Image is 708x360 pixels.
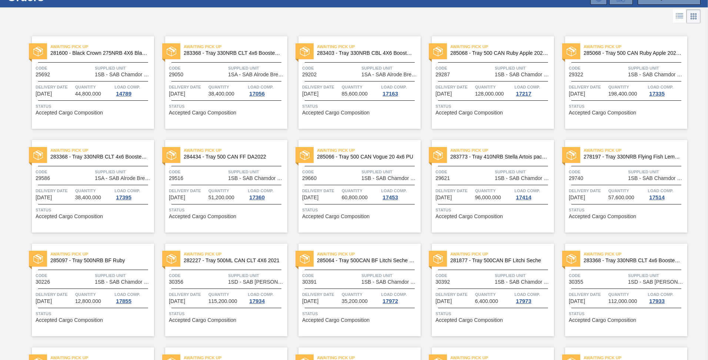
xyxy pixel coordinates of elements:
span: Accepted Cargo Composition [569,317,636,323]
span: 29202 [302,72,317,77]
span: Code [435,272,493,279]
span: 29586 [36,176,50,181]
span: Status [36,103,152,110]
span: Status [36,206,152,214]
img: status [567,47,576,56]
span: Awaiting Pick Up [50,147,154,154]
div: 17933 [648,298,666,304]
span: Load Comp. [514,187,540,194]
span: Awaiting Pick Up [50,43,154,50]
div: List Vision [673,9,687,23]
span: 115,200.000 [208,299,237,304]
span: 128,000.000 [475,91,504,97]
span: Status [435,103,552,110]
span: Quantity [75,83,113,91]
img: status [567,150,576,160]
a: statusAwaiting Pick Up285068 - Tray 500 CAN Ruby Apple 2020 4x6 PUCode29287Supplied Unit1SB - SAB... [421,36,554,129]
span: 285066 - Tray 500 CAN Vogue 20 4x6 PU [317,154,415,160]
span: Status [569,310,685,317]
a: statusAwaiting Pick Up285068 - Tray 500 CAN Ruby Apple 2020 4x6 PUCode29322Supplied Unit1SB - SAB... [554,36,687,129]
span: Awaiting Pick Up [317,250,421,258]
span: 283773 - Tray 410NRB Stella Artois pack Upgrade [450,154,548,160]
span: Quantity [75,291,113,298]
span: Code [169,64,226,72]
span: Delivery Date [302,187,340,194]
span: 1SB - SAB Chamdor Brewery [495,176,552,181]
span: 12,800.000 [75,299,101,304]
span: Status [569,206,685,214]
span: 1SB - SAB Chamdor Brewery [95,279,152,285]
img: status [433,150,443,160]
span: Delivery Date [169,291,207,298]
span: 60,800.000 [342,195,368,200]
span: Supplied Unit [628,272,685,279]
span: 30226 [36,279,50,285]
span: 38,400.000 [75,195,101,200]
span: Awaiting Pick Up [584,43,687,50]
span: Status [169,103,285,110]
span: 285068 - Tray 500 CAN Ruby Apple 2020 4x6 PU [584,50,681,56]
span: 1SA - SAB Alrode Brewery [361,72,419,77]
span: 30392 [435,279,450,285]
span: Accepted Cargo Composition [569,214,636,219]
span: Quantity [208,187,246,194]
a: statusAwaiting Pick Up281600 - Black Crown 275NRB 4X6 Blank TrayCode25692Supplied Unit1SB - SAB C... [21,36,154,129]
a: Load Comp.17395 [114,187,152,200]
span: Quantity [208,291,246,298]
span: 01/20/2025 [36,91,52,97]
span: 07/05/2025 [36,195,52,200]
span: Awaiting Pick Up [317,147,421,154]
span: 85,600.000 [342,91,368,97]
a: statusAwaiting Pick Up278197 - Tray 330NRB Flying Fish Lemon (2020)Code29740Supplied Unit1SB - SA... [554,140,687,233]
span: 07/16/2025 [569,195,585,200]
span: Awaiting Pick Up [450,147,554,154]
span: Code [569,272,626,279]
span: Load Comp. [248,291,273,298]
div: 17855 [114,298,133,304]
span: Code [36,168,93,176]
span: Code [302,272,360,279]
span: 281600 - Black Crown 275NRB 4X6 Blank Tray [50,50,148,56]
div: 17453 [381,194,400,200]
span: 51,200.000 [208,195,234,200]
div: 17360 [248,194,266,200]
a: statusAwaiting Pick Up284434 - Tray 500 CAN FF DA2022Code29516Supplied Unit1SB - SAB Chamdor Brew... [154,140,287,233]
a: statusAwaiting Pick Up283368 - Tray 330NRB CLT 4x6 Booster 1 V2Code29586Supplied Unit1SA - SAB Al... [21,140,154,233]
a: statusAwaiting Pick Up282227 - Tray 500ML CAN CLT 4X6 2021Code30356Supplied Unit1SD - SAB [PERSON... [154,244,287,336]
span: 1SB - SAB Chamdor Brewery [95,72,152,77]
span: 1SB - SAB Chamdor Brewery [628,176,685,181]
a: Load Comp.17514 [648,187,685,200]
span: Delivery Date [36,83,73,91]
span: 1SB - SAB Chamdor Brewery [495,279,552,285]
div: 17973 [514,298,533,304]
img: status [167,47,176,56]
span: Supplied Unit [495,168,552,176]
span: Status [302,206,419,214]
a: Load Comp.17163 [381,83,419,97]
span: Load Comp. [114,187,140,194]
a: Load Comp.17855 [114,291,152,304]
span: Status [36,310,152,317]
span: Code [302,64,360,72]
span: 06/14/2025 [169,91,185,97]
span: Supplied Unit [495,272,552,279]
span: Status [302,310,419,317]
span: 30391 [302,279,317,285]
span: Quantity [608,291,646,298]
span: Delivery Date [36,291,73,298]
span: Accepted Cargo Composition [302,317,370,323]
span: 29621 [435,176,450,181]
span: Accepted Cargo Composition [435,317,503,323]
span: 1SB - SAB Chamdor Brewery [228,176,285,181]
a: statusAwaiting Pick Up285097 - Tray 500NRB BF RubyCode30226Supplied Unit1SB - SAB Chamdor Brewery... [21,244,154,336]
span: Awaiting Pick Up [184,147,287,154]
span: 29050 [169,72,183,77]
span: 1SA - SAB Alrode Brewery [228,72,285,77]
span: 1SA - SAB Alrode Brewery [95,176,152,181]
span: Load Comp. [248,83,273,91]
span: Code [169,168,226,176]
span: Accepted Cargo Composition [169,317,236,323]
span: 38,400.000 [208,91,234,97]
span: Quantity [342,291,380,298]
span: Supplied Unit [228,272,285,279]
